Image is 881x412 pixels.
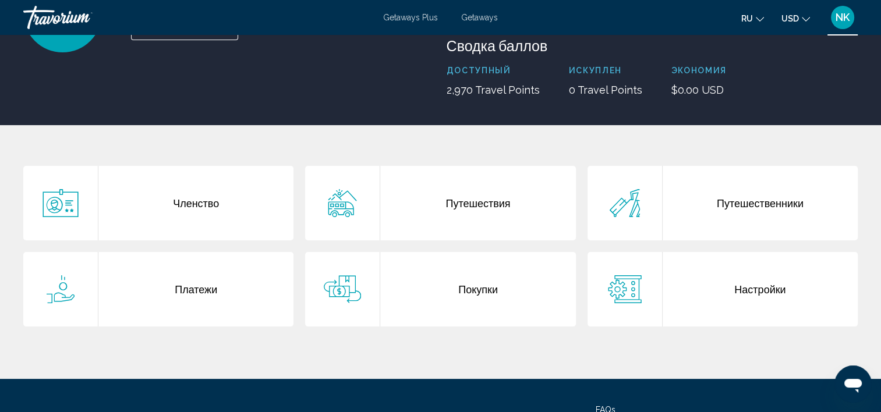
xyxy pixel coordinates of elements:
[447,66,540,75] p: Доступный
[663,252,858,326] div: Настройки
[98,252,293,326] div: Платежи
[380,252,575,326] div: Покупки
[447,37,858,54] h3: Сводка баллов
[23,252,293,326] a: Платежи
[663,166,858,240] div: Путешественники
[98,166,293,240] div: Членство
[827,5,858,30] button: User Menu
[23,166,293,240] a: Членство
[569,66,642,75] p: искуплен
[588,252,858,326] a: Настройки
[380,166,575,240] div: Путешествия
[461,13,498,22] a: Getaways
[671,66,727,75] p: Экономия
[781,14,799,23] span: USD
[671,84,727,96] p: $0.00 USD
[741,10,764,27] button: Change language
[305,166,575,240] a: Путешествия
[569,84,642,96] p: 0 Travel Points
[588,166,858,240] a: Путешественники
[836,12,850,23] span: NK
[447,84,540,96] p: 2,970 Travel Points
[781,10,810,27] button: Change currency
[834,365,872,403] iframe: Button to launch messaging window
[305,252,575,326] a: Покупки
[741,14,753,23] span: ru
[23,6,371,29] a: Travorium
[383,13,438,22] a: Getaways Plus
